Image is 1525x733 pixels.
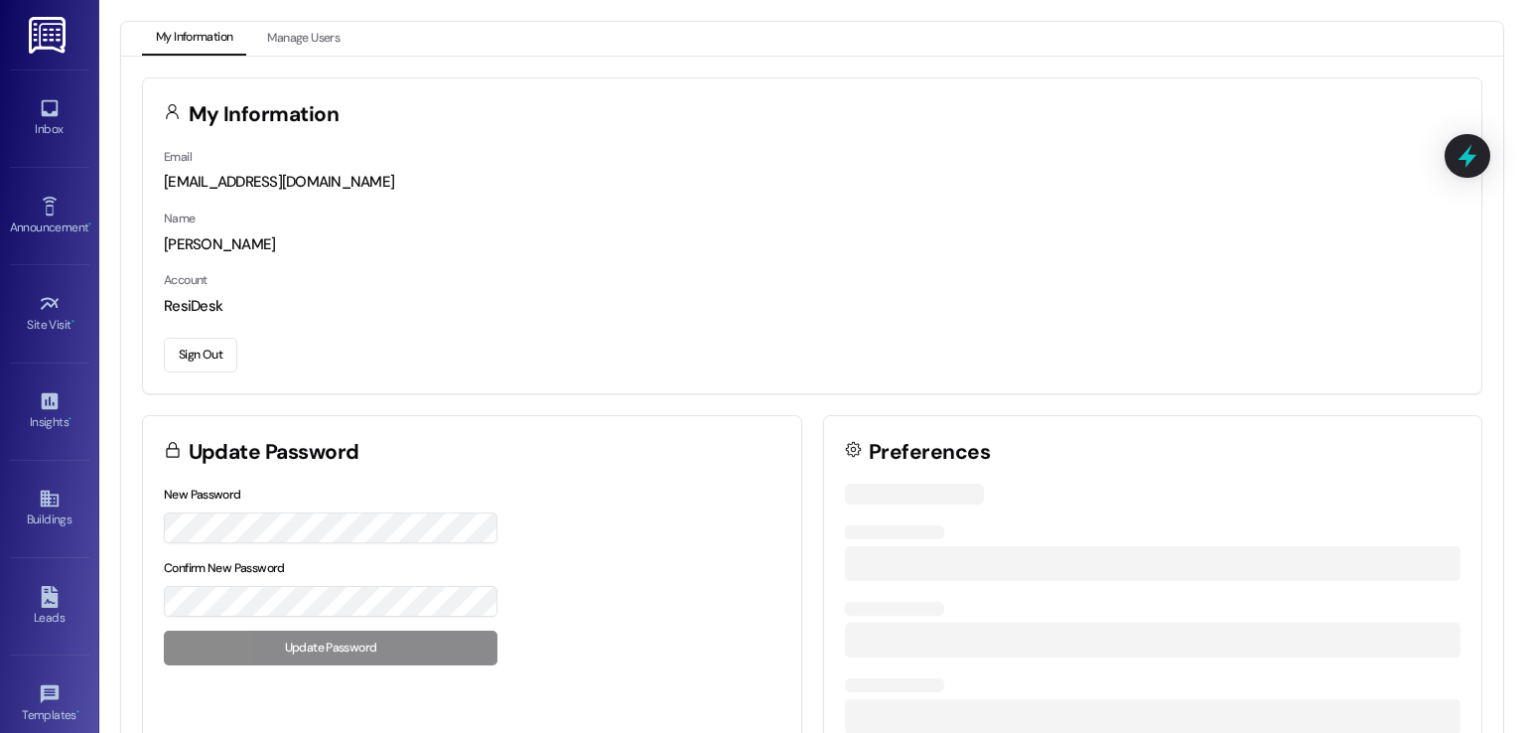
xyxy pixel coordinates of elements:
a: Buildings [10,482,89,535]
label: New Password [164,487,241,503]
h3: Update Password [189,442,359,463]
a: Inbox [10,91,89,145]
div: [PERSON_NAME] [164,234,1460,255]
span: • [69,412,71,426]
img: ResiDesk Logo [29,17,69,54]
label: Name [164,211,196,226]
a: Site Visit • [10,287,89,341]
label: Account [164,272,208,288]
span: • [71,315,74,329]
button: My Information [142,22,246,56]
span: • [76,705,79,719]
a: Templates • [10,677,89,731]
div: ResiDesk [164,296,1460,317]
h3: My Information [189,104,340,125]
button: Manage Users [253,22,353,56]
label: Confirm New Password [164,560,285,576]
a: Insights • [10,384,89,438]
div: [EMAIL_ADDRESS][DOMAIN_NAME] [164,172,1460,193]
label: Email [164,149,192,165]
h3: Preferences [869,442,990,463]
a: Leads [10,580,89,634]
button: Sign Out [164,338,237,372]
span: • [88,218,91,231]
